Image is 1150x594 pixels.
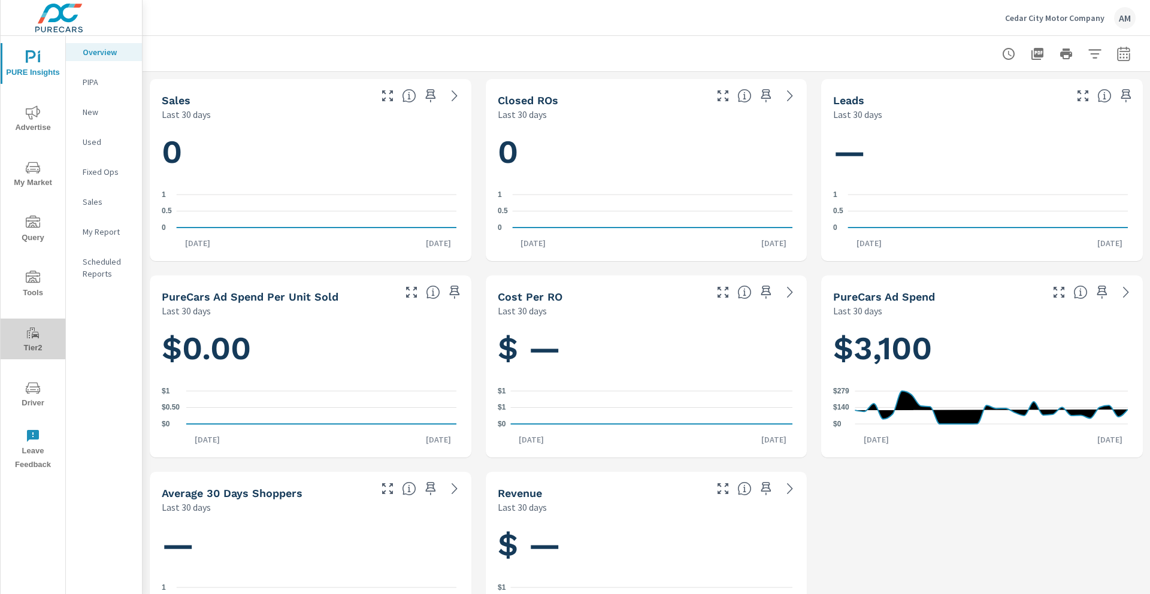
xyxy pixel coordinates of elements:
p: Fixed Ops [83,166,132,178]
text: $1 [162,387,170,395]
h1: $ — [498,328,795,369]
h5: Closed ROs [498,94,558,107]
p: Last 30 days [162,107,211,122]
span: Advertise [4,105,62,135]
a: See more details in report [1116,283,1136,302]
p: Used [83,136,132,148]
text: 1 [833,190,837,199]
span: Save this to your personalized report [756,283,776,302]
span: Tools [4,271,62,300]
button: Make Fullscreen [1073,86,1092,105]
span: Query [4,216,62,245]
p: Last 30 days [498,500,547,514]
p: Overview [83,46,132,58]
text: 0.5 [162,207,172,216]
span: A rolling 30 day total of daily Shoppers on the dealership website, averaged over the selected da... [402,481,416,496]
text: $0.50 [162,404,180,412]
div: Sales [66,193,142,211]
text: 0.5 [833,207,843,216]
p: [DATE] [753,434,795,445]
span: PURE Insights [4,50,62,80]
button: "Export Report to PDF" [1025,42,1049,66]
button: Make Fullscreen [713,479,733,498]
div: Scheduled Reports [66,253,142,283]
p: [DATE] [855,434,897,445]
div: PIPA [66,73,142,91]
text: 0 [162,223,166,232]
a: See more details in report [780,283,800,302]
button: Select Date Range [1112,42,1136,66]
div: Overview [66,43,142,61]
span: Leave Feedback [4,429,62,472]
text: $1 [498,387,506,395]
button: Make Fullscreen [402,283,421,302]
text: $279 [833,387,849,395]
p: Last 30 days [162,500,211,514]
text: 1 [498,190,502,199]
div: AM [1114,7,1136,29]
p: Sales [83,196,132,208]
text: $140 [833,403,849,411]
p: [DATE] [753,237,795,249]
a: See more details in report [780,479,800,498]
span: My Market [4,160,62,190]
a: See more details in report [780,86,800,105]
h1: 0 [498,132,795,172]
span: Tier2 [4,326,62,355]
h5: Leads [833,94,864,107]
p: Last 30 days [833,304,882,318]
span: Save this to your personalized report [421,86,440,105]
h1: $3,100 [833,328,1131,369]
p: [DATE] [177,237,219,249]
span: Save this to your personalized report [445,283,464,302]
p: Cedar City Motor Company [1005,13,1104,23]
span: Average cost of advertising per each vehicle sold at the dealer over the selected date range. The... [426,285,440,299]
span: Total cost of media for all PureCars channels for the selected dealership group over the selected... [1073,285,1088,299]
p: [DATE] [417,434,459,445]
p: [DATE] [1089,237,1131,249]
h5: Sales [162,94,190,107]
span: Number of vehicles sold by the dealership over the selected date range. [Source: This data is sou... [402,89,416,103]
button: Apply Filters [1083,42,1107,66]
p: Last 30 days [833,107,882,122]
p: [DATE] [512,237,554,249]
text: $1 [498,583,506,592]
span: Number of Leads generated from PureCars Tools for the selected dealership group over the selected... [1097,89,1112,103]
button: Make Fullscreen [378,479,397,498]
h5: Average 30 Days Shoppers [162,487,302,499]
span: Total sales revenue over the selected date range. [Source: This data is sourced from the dealer’s... [737,481,752,496]
p: Last 30 days [162,304,211,318]
div: New [66,103,142,121]
h1: $ — [498,525,795,565]
div: My Report [66,223,142,241]
h5: PureCars Ad Spend [833,290,935,303]
p: [DATE] [417,237,459,249]
p: Scheduled Reports [83,256,132,280]
p: [DATE] [510,434,552,445]
a: See more details in report [445,86,464,105]
p: Last 30 days [498,304,547,318]
button: Make Fullscreen [1049,283,1069,302]
p: [DATE] [186,434,228,445]
p: Last 30 days [498,107,547,122]
h5: Revenue [498,487,542,499]
h5: Cost per RO [498,290,562,303]
p: New [83,106,132,118]
text: $1 [498,404,506,412]
h1: 0 [162,132,459,172]
text: 1 [162,190,166,199]
text: 1 [162,583,166,592]
span: Average cost incurred by the dealership from each Repair Order closed over the selected date rang... [737,285,752,299]
button: Make Fullscreen [713,283,733,302]
p: PIPA [83,76,132,88]
div: nav menu [1,36,65,477]
h1: — [162,525,459,565]
h5: PureCars Ad Spend Per Unit Sold [162,290,338,303]
text: 0.5 [498,207,508,216]
text: $0 [162,420,170,428]
span: Save this to your personalized report [1116,86,1136,105]
button: Make Fullscreen [378,86,397,105]
a: See more details in report [445,479,464,498]
span: Number of Repair Orders Closed by the selected dealership group over the selected time range. [So... [737,89,752,103]
text: $0 [833,420,842,428]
